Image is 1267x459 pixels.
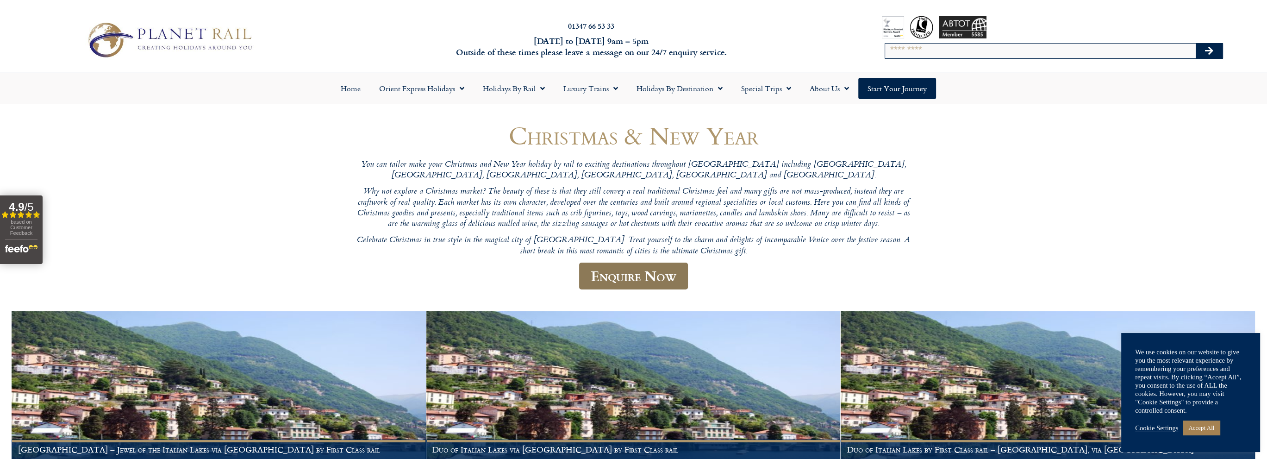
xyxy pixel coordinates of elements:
[5,78,1262,99] nav: Menu
[554,78,627,99] a: Luxury Trains
[579,263,688,290] a: Enquire Now
[340,36,843,57] h6: [DATE] to [DATE] 9am – 5pm Outside of these times please leave a message on our 24/7 enquiry serv...
[432,445,834,454] h1: Duo of Italian Lakes via [GEOGRAPHIC_DATA] by First Class rail
[858,78,936,99] a: Start your Journey
[356,160,911,182] p: You can tailor make your Christmas and New Year holiday by rail to exciting destinations througho...
[1183,421,1220,435] a: Accept All
[627,78,732,99] a: Holidays by Destination
[800,78,858,99] a: About Us
[1135,424,1178,432] a: Cookie Settings
[568,20,614,31] a: 01347 66 53 33
[1135,348,1246,415] div: We use cookies on our website to give you the most relevant experience by remembering your prefer...
[331,78,370,99] a: Home
[356,122,911,149] h1: Christmas & New Year
[474,78,554,99] a: Holidays by Rail
[732,78,800,99] a: Special Trips
[356,235,911,257] p: Celebrate Christmas in true style in the magical city of [GEOGRAPHIC_DATA]. Treat yourself to the...
[370,78,474,99] a: Orient Express Holidays
[356,187,911,230] p: Why not explore a Christmas market? The beauty of these is that they still convey a real traditio...
[18,445,420,454] h1: [GEOGRAPHIC_DATA] – Jewel of the Italian Lakes via [GEOGRAPHIC_DATA] by First Class rail
[81,19,256,62] img: Planet Rail Train Holidays Logo
[1196,44,1223,58] button: Search
[847,445,1249,454] h1: Duo of Italian Lakes by First Class rail – [GEOGRAPHIC_DATA], via [GEOGRAPHIC_DATA]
